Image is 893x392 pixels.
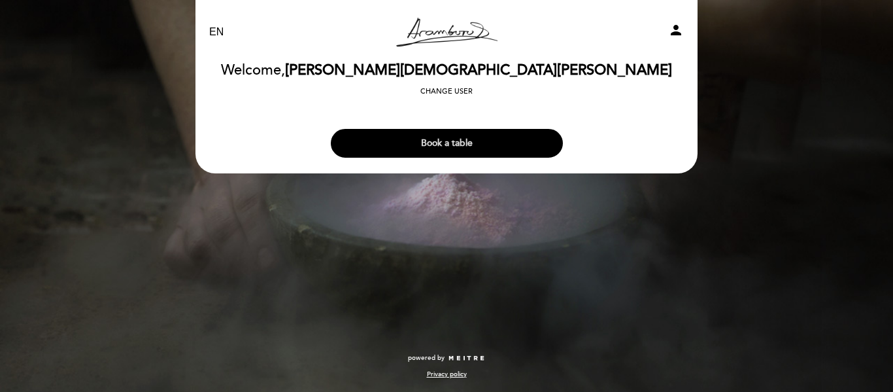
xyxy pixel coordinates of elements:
i: person [668,22,684,38]
button: person [668,22,684,43]
a: Privacy policy [427,370,467,379]
a: powered by [408,353,485,363]
span: [PERSON_NAME][DEMOGRAPHIC_DATA][PERSON_NAME] [285,62,672,79]
a: [PERSON_NAME] Resto [365,14,528,50]
span: powered by [408,353,445,363]
button: Book a table [331,129,563,158]
button: Change user [416,86,477,98]
h2: Welcome, [221,63,672,79]
img: MEITRE [448,355,485,362]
